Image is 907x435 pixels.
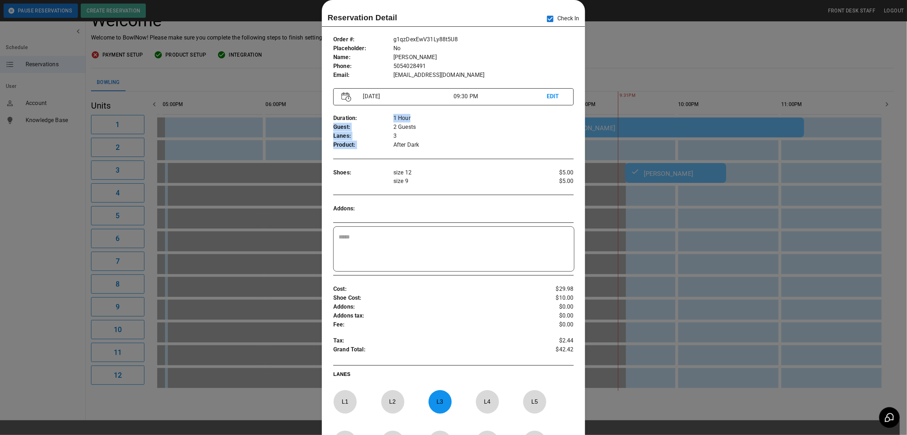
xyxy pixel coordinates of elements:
p: Placeholder : [333,44,393,53]
p: EDIT [547,92,565,101]
p: g1qzDexEwV31Ly88t5U8 [393,35,574,44]
p: After Dark [393,141,574,150]
p: L 1 [333,393,357,410]
p: $29.98 [534,285,574,294]
p: $0.00 [534,320,574,329]
p: Grand Total : [333,345,534,356]
p: Shoe Cost : [333,294,534,303]
p: L 3 [428,393,452,410]
p: $0.00 [534,311,574,320]
p: L 4 [476,393,499,410]
p: 5054028491 [393,62,574,71]
p: [DATE] [360,92,454,101]
p: Email : [333,71,393,80]
p: Addons : [333,204,393,213]
p: $5.00 [534,168,574,177]
p: Fee : [333,320,534,329]
p: Order # : [333,35,393,44]
p: Addons : [333,303,534,311]
p: L 2 [381,393,404,410]
p: $5.00 [534,177,574,185]
p: Shoes : [333,168,393,177]
p: No [393,44,574,53]
p: 09:30 PM [454,92,547,101]
p: 2 Guests [393,123,574,132]
p: $10.00 [534,294,574,303]
p: Phone : [333,62,393,71]
p: Name : [333,53,393,62]
p: size 12 [393,168,534,177]
p: Duration : [333,114,393,123]
p: LANES [333,371,574,381]
p: [PERSON_NAME] [393,53,574,62]
p: $2.44 [534,336,574,345]
p: Reservation Detail [328,12,397,23]
p: Addons tax : [333,311,534,320]
p: Product : [333,141,393,150]
p: $42.42 [534,345,574,356]
p: Guest : [333,123,393,132]
p: [EMAIL_ADDRESS][DOMAIN_NAME] [393,71,574,80]
img: Vector [341,92,351,102]
p: L 5 [523,393,546,410]
p: Cost : [333,285,534,294]
p: 3 [393,132,574,141]
p: Tax : [333,336,534,345]
p: size 9 [393,177,534,185]
p: Check In [543,11,579,26]
p: Lanes : [333,132,393,141]
p: $0.00 [534,303,574,311]
p: 1 Hour [393,114,574,123]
